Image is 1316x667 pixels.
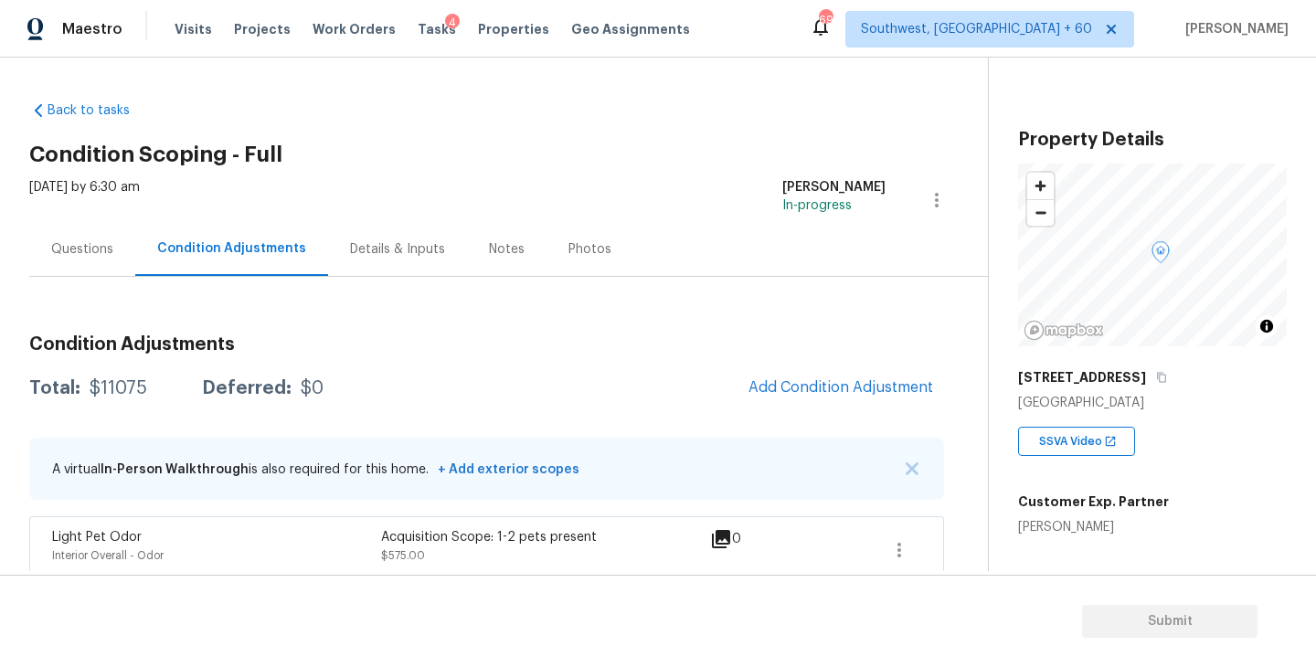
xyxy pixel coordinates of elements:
[418,23,456,36] span: Tasks
[903,460,921,478] button: X Button Icon
[1018,518,1169,536] div: [PERSON_NAME]
[1256,315,1278,337] button: Toggle attribution
[202,379,292,397] div: Deferred:
[1018,427,1135,456] div: SSVA Video
[51,240,113,259] div: Questions
[568,240,611,259] div: Photos
[29,379,80,397] div: Total:
[1018,131,1287,149] h3: Property Details
[432,463,579,476] span: + Add exterior scopes
[1104,435,1117,448] img: Open In New Icon
[381,550,425,561] span: $575.00
[29,178,140,222] div: [DATE] by 6:30 am
[101,463,249,476] span: In-Person Walkthrough
[301,379,324,397] div: $0
[1018,394,1287,412] div: [GEOGRAPHIC_DATA]
[1027,200,1054,226] span: Zoom out
[489,240,525,259] div: Notes
[1018,368,1146,386] h5: [STREET_ADDRESS]
[350,240,445,259] div: Details & Inputs
[571,20,690,38] span: Geo Assignments
[1018,492,1169,511] h5: Customer Exp. Partner
[478,20,549,38] span: Properties
[906,462,918,475] img: X Button Icon
[1153,369,1170,386] button: Copy Address
[861,20,1092,38] span: Southwest, [GEOGRAPHIC_DATA] + 60
[29,101,205,120] a: Back to tasks
[1151,241,1170,270] div: Map marker
[1027,199,1054,226] button: Zoom out
[445,14,460,32] div: 4
[1039,432,1109,450] span: SSVA Video
[29,335,944,354] h3: Condition Adjustments
[1027,173,1054,199] button: Zoom in
[738,368,944,407] button: Add Condition Adjustment
[52,550,164,561] span: Interior Overall - Odor
[782,199,852,212] span: In-progress
[313,20,396,38] span: Work Orders
[52,531,142,544] span: Light Pet Odor
[819,11,832,29] div: 697
[710,528,800,550] div: 0
[52,461,579,479] p: A virtual is also required for this home.
[62,20,122,38] span: Maestro
[157,239,306,258] div: Condition Adjustments
[1024,320,1104,341] a: Mapbox homepage
[1018,164,1302,346] canvas: Map
[782,178,886,196] div: [PERSON_NAME]
[381,528,710,546] div: Acquisition Scope: 1-2 pets present
[1178,20,1289,38] span: [PERSON_NAME]
[234,20,291,38] span: Projects
[90,379,147,397] div: $11075
[29,145,988,164] h2: Condition Scoping - Full
[175,20,212,38] span: Visits
[1261,316,1272,336] span: Toggle attribution
[748,379,933,396] span: Add Condition Adjustment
